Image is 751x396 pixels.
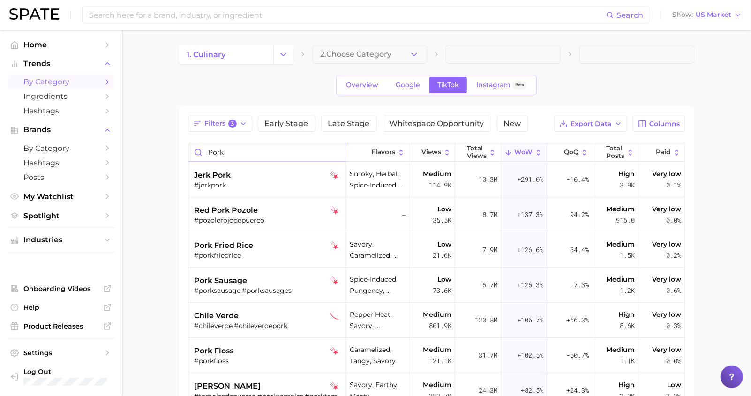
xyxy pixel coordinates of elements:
[188,303,684,338] button: chile verdetiktok sustained decliner#chileverde,#chileverdeporkpepper heat, savory, herbaceousMed...
[23,92,98,101] span: Ingredients
[188,197,684,232] button: red pork pozoletiktok falling star#pozolerojodepuerco–Low35.5k8.7m+137.3%-94.2%Medium916.0Very lo...
[8,57,114,71] button: Trends
[330,276,338,285] img: tiktok falling star
[616,11,643,20] span: Search
[475,314,497,326] span: 120.8m
[423,309,451,320] span: Medium
[388,77,428,93] a: Google
[672,12,693,17] span: Show
[433,285,451,296] span: 73.6k
[567,314,589,326] span: +66.3%
[8,89,114,104] a: Ingredients
[8,104,114,118] a: Hashtags
[371,149,395,156] span: Flavors
[433,250,451,261] span: 21.6k
[350,309,406,331] span: pepper heat, savory, herbaceous
[23,349,98,357] span: Settings
[521,385,543,396] span: +82.5%
[652,309,681,320] span: Very low
[188,232,684,268] button: pork fried ricetiktok falling star#porkfriedricesavory, caramelized, meatyLow21.6k7.9m+126.6%-64....
[188,338,684,373] button: pork flosstiktok falling star#porkflosscaramelized, tangy, savoryMedium121.1k31.7m+102.5%-50.7%Me...
[23,367,107,376] span: Log Out
[8,282,114,296] a: Onboarding Videos
[618,309,635,320] span: High
[514,149,533,156] span: WoW
[571,120,612,128] span: Export Data
[666,285,681,296] span: 0.6%
[504,120,521,127] span: New
[652,203,681,215] span: Very low
[455,143,501,162] button: Total Views
[346,81,378,89] span: Overview
[567,350,589,361] span: -50.7%
[666,320,681,331] span: 0.3%
[638,143,684,162] button: Paid
[567,244,589,255] span: -64.4%
[564,149,578,156] span: QoQ
[188,116,252,132] button: Filters3
[390,120,484,127] span: Whitespace Opportunity
[606,274,635,285] span: Medium
[567,385,589,396] span: +24.3%
[8,300,114,314] a: Help
[330,206,338,215] img: tiktok falling star
[330,312,338,320] img: tiktok sustained decliner
[8,37,114,52] a: Home
[320,50,391,59] span: 2. Choose Category
[194,275,247,286] span: pork sausage
[23,158,98,167] span: Hashtags
[8,346,114,360] a: Settings
[187,50,225,59] span: 1. culinary
[620,285,635,296] span: 1.2k
[23,173,98,182] span: Posts
[23,40,98,49] span: Home
[652,274,681,285] span: Very low
[194,170,231,181] span: jerk pork
[23,126,98,134] span: Brands
[338,77,386,93] a: Overview
[620,179,635,191] span: 3.9k
[517,314,543,326] span: +106.7%
[616,215,635,226] span: 916.0
[468,77,535,93] a: InstagramBeta
[547,143,593,162] button: QoQ
[188,143,346,161] input: Search in culinary
[652,344,681,355] span: Very low
[350,344,406,366] span: caramelized, tangy, savory
[479,350,497,361] span: 31.7m
[696,12,731,17] span: US Market
[433,215,451,226] span: 35.5k
[571,279,589,291] span: -7.3%
[421,149,441,156] span: Views
[23,192,98,201] span: My Watchlist
[179,45,273,64] a: 1. culinary
[23,60,98,68] span: Trends
[666,179,681,191] span: 0.1%
[23,106,98,115] span: Hashtags
[23,144,98,153] span: by Category
[437,274,451,285] span: Low
[606,203,635,215] span: Medium
[194,240,253,251] span: pork fried rice
[228,120,237,128] span: 3
[194,205,258,216] span: red pork pozole
[437,239,451,250] span: Low
[649,120,680,128] span: Columns
[567,209,589,220] span: -94.2%
[429,355,451,366] span: 121.1k
[350,168,406,191] span: smoky, herbal, spice-induced pungency
[23,211,98,220] span: Spotlight
[517,174,543,185] span: +291.0%
[666,355,681,366] span: 0.0%
[618,168,635,179] span: High
[194,345,233,357] span: pork floss
[9,8,59,20] img: SPATE
[476,81,511,89] span: Instagram
[429,77,467,93] a: TikTok
[517,244,543,255] span: +126.6%
[194,181,342,189] div: #jerkpork
[8,189,114,204] a: My Watchlist
[194,381,261,392] span: [PERSON_NAME]
[23,322,98,330] span: Product Releases
[606,239,635,250] span: Medium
